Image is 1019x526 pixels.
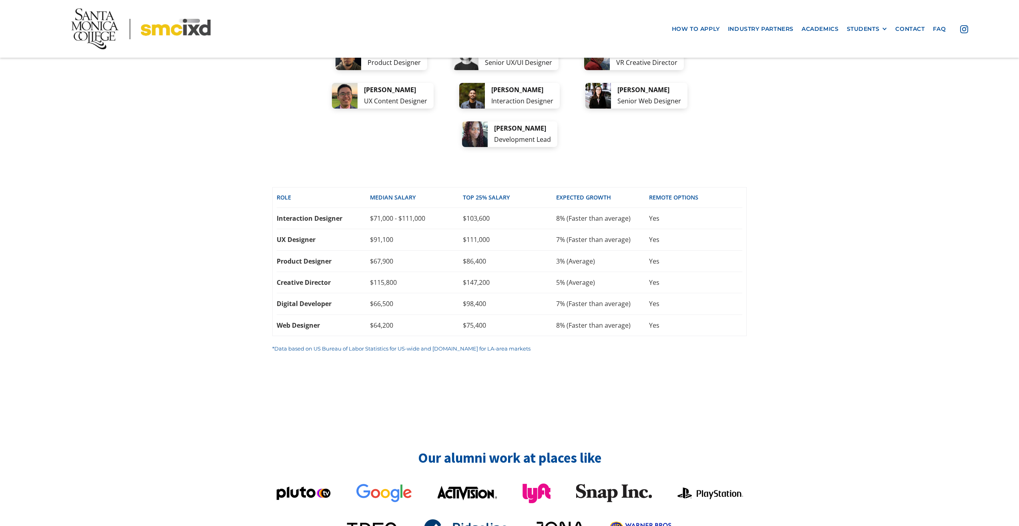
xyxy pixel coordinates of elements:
div: $91,100 [370,235,463,244]
div: $98,400 [463,299,556,308]
div: VR Creative Director [616,57,677,68]
div: Yes [649,235,742,244]
div: Yes [649,299,742,308]
div: Development Lead [494,134,551,145]
a: contact [891,22,929,36]
a: Academics [798,22,842,36]
div: 8% (Faster than average) [556,321,649,330]
div: Senior Web Designer [617,96,681,107]
div: Interaction Designer [277,214,370,223]
a: industry partners [724,22,798,36]
div: $66,500 [370,299,463,308]
div: STUDENTS [847,26,888,32]
div: $64,200 [370,321,463,330]
div: Yes [649,257,742,266]
div: 7% (Faster than average) [556,235,649,244]
img: Santa Monica College - SMC IxD logo [71,8,210,49]
a: faq [929,22,950,36]
div: Product Designer [277,257,370,266]
div: $111,000 [463,235,556,244]
div: [PERSON_NAME] [364,85,427,95]
div: [PERSON_NAME] [617,85,681,95]
div: UX Designer [277,235,370,244]
div: Role [277,193,370,202]
div: Creative Director [277,278,370,287]
div: 7% (Faster than average) [556,299,649,308]
div: $86,400 [463,257,556,266]
div: $115,800 [370,278,463,287]
img: icon - instagram [960,25,968,33]
div: Yes [649,214,742,223]
div: 5% (Average) [556,278,649,287]
div: 8% (Faster than average) [556,214,649,223]
div: $67,900 [370,257,463,266]
a: how to apply [668,22,724,36]
div: Product Designer [368,57,421,68]
div: Senior UX/UI Designer [485,57,552,68]
div: Yes [649,278,742,287]
div: $75,400 [463,321,556,330]
div: STUDENTS [847,26,880,32]
div: Median SALARY [370,193,463,202]
div: Interaction Designer [491,96,553,107]
div: $147,200 [463,278,556,287]
div: [PERSON_NAME] [491,85,553,95]
div: REMOTE OPTIONS [649,193,742,202]
div: UX Content Designer [364,96,427,107]
h2: Our alumni work at places like [272,449,747,468]
div: EXPECTED GROWTH [556,193,649,202]
div: top 25% SALARY [463,193,556,202]
div: [PERSON_NAME] [494,123,551,134]
div: Yes [649,321,742,330]
div: Web Designer [277,321,370,330]
div: $103,600 [463,214,556,223]
div: $71,000 - $111,000 [370,214,463,223]
div: 3% (Average) [556,257,649,266]
div: Digital Developer [277,299,370,308]
p: *Data based on US Bureau of Labor Statistics for US-wide and [DOMAIN_NAME] for LA-area markets [272,344,747,353]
